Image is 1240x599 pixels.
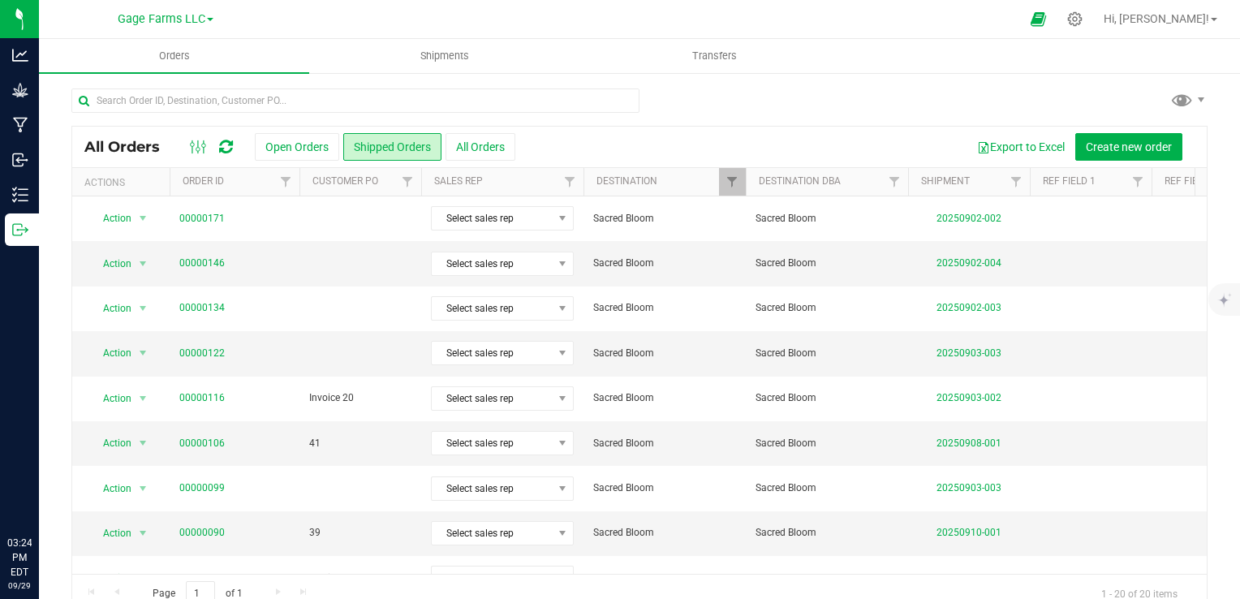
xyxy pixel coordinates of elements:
[179,300,225,316] a: 00000134
[179,480,225,496] a: 00000099
[88,477,132,500] span: Action
[88,522,132,545] span: Action
[12,82,28,98] inline-svg: Grow
[432,297,553,320] span: Select sales rep
[432,477,553,500] span: Select sales rep
[936,392,1001,403] a: 20250903-002
[432,252,553,275] span: Select sales rep
[593,571,736,586] span: Sacred Bloom
[1043,175,1096,187] a: Ref Field 1
[398,49,491,63] span: Shipments
[593,390,736,406] span: Sacred Bloom
[756,346,898,361] span: Sacred Bloom
[756,480,898,496] span: Sacred Bloom
[593,211,736,226] span: Sacred Bloom
[1003,168,1030,196] a: Filter
[71,88,639,113] input: Search Order ID, Destination, Customer PO...
[756,256,898,271] span: Sacred Bloom
[936,257,1001,269] a: 20250902-004
[179,436,225,451] a: 00000106
[593,525,736,541] span: Sacred Bloom
[756,390,898,406] span: Sacred Bloom
[593,480,736,496] span: Sacred Bloom
[133,432,153,455] span: select
[881,168,908,196] a: Filter
[936,527,1001,538] a: 20250910-001
[309,436,411,451] span: 41
[557,168,583,196] a: Filter
[133,477,153,500] span: select
[273,168,299,196] a: Filter
[1020,3,1057,35] span: Open Ecommerce Menu
[593,300,736,316] span: Sacred Bloom
[179,571,225,586] a: 00000082
[936,213,1001,224] a: 20250902-002
[593,346,736,361] span: Sacred Bloom
[179,390,225,406] a: 00000116
[936,482,1001,493] a: 20250903-003
[179,256,225,271] a: 00000146
[12,222,28,238] inline-svg: Outbound
[133,207,153,230] span: select
[670,49,759,63] span: Transfers
[719,168,746,196] a: Filter
[12,152,28,168] inline-svg: Inbound
[84,138,176,156] span: All Orders
[255,133,339,161] button: Open Orders
[1075,133,1182,161] button: Create new order
[1065,11,1085,27] div: Manage settings
[593,256,736,271] span: Sacred Bloom
[434,175,483,187] a: Sales Rep
[133,567,153,589] span: select
[12,187,28,203] inline-svg: Inventory
[133,387,153,410] span: select
[936,572,1001,584] a: 20250911-001
[1165,175,1217,187] a: Ref Field 2
[967,133,1075,161] button: Export to Excel
[432,567,553,589] span: Select sales rep
[756,211,898,226] span: Sacred Bloom
[432,432,553,455] span: Select sales rep
[179,211,225,226] a: 00000171
[309,39,579,73] a: Shipments
[39,39,309,73] a: Orders
[593,436,736,451] span: Sacred Bloom
[579,39,850,73] a: Transfers
[88,342,132,364] span: Action
[756,300,898,316] span: Sacred Bloom
[133,522,153,545] span: select
[309,571,411,586] span: Invoice 38
[432,207,553,230] span: Select sales rep
[1104,12,1209,25] span: Hi, [PERSON_NAME]!
[936,347,1001,359] a: 20250903-003
[7,580,32,592] p: 09/29
[137,49,212,63] span: Orders
[12,117,28,133] inline-svg: Manufacturing
[179,525,225,541] a: 00000090
[1125,168,1152,196] a: Filter
[133,252,153,275] span: select
[936,437,1001,449] a: 20250908-001
[309,525,411,541] span: 39
[1086,140,1172,153] span: Create new order
[88,387,132,410] span: Action
[88,207,132,230] span: Action
[133,297,153,320] span: select
[7,536,32,580] p: 03:24 PM EDT
[118,12,205,26] span: Gage Farms LLC
[756,436,898,451] span: Sacred Bloom
[88,567,132,589] span: Action
[88,432,132,455] span: Action
[756,571,898,586] span: Sacred Bloom
[343,133,441,161] button: Shipped Orders
[88,252,132,275] span: Action
[936,302,1001,313] a: 20250902-003
[88,297,132,320] span: Action
[759,175,841,187] a: Destination DBA
[179,346,225,361] a: 00000122
[596,175,657,187] a: Destination
[432,342,553,364] span: Select sales rep
[84,177,163,188] div: Actions
[446,133,515,161] button: All Orders
[921,175,970,187] a: Shipment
